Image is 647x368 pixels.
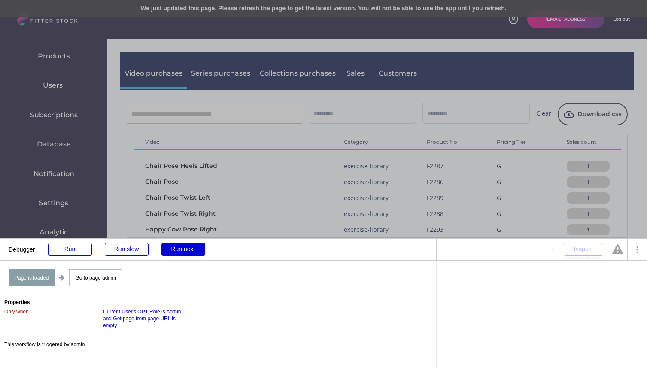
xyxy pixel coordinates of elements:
div: Run next [161,243,205,256]
div: Run [48,243,92,256]
div: Properties [4,300,432,305]
div: Run slow [105,243,149,256]
div: Only when [4,308,103,314]
div: Current User's OPT Role is Admin and Get page from page URL is empty [103,308,185,329]
div: Page is loaded [9,269,55,286]
div: This workflow is triggered by admin [4,342,85,347]
div: Debugger [9,239,35,252]
div: Go to page admin [69,269,122,286]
